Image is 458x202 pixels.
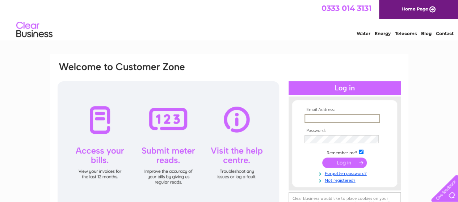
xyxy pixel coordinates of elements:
a: Contact [436,31,454,36]
a: Energy [375,31,391,36]
a: 0333 014 3131 [322,4,371,13]
th: Email Address: [303,107,387,112]
a: Telecoms [395,31,417,36]
a: Water [357,31,370,36]
td: Remember me? [303,149,387,156]
div: Clear Business is a trading name of Verastar Limited (registered in [GEOGRAPHIC_DATA] No. 3667643... [58,4,400,35]
a: Not registered? [304,176,387,183]
a: Forgotten password? [304,169,387,176]
a: Blog [421,31,432,36]
th: Password: [303,128,387,133]
img: logo.png [16,19,53,41]
input: Submit [322,158,367,168]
